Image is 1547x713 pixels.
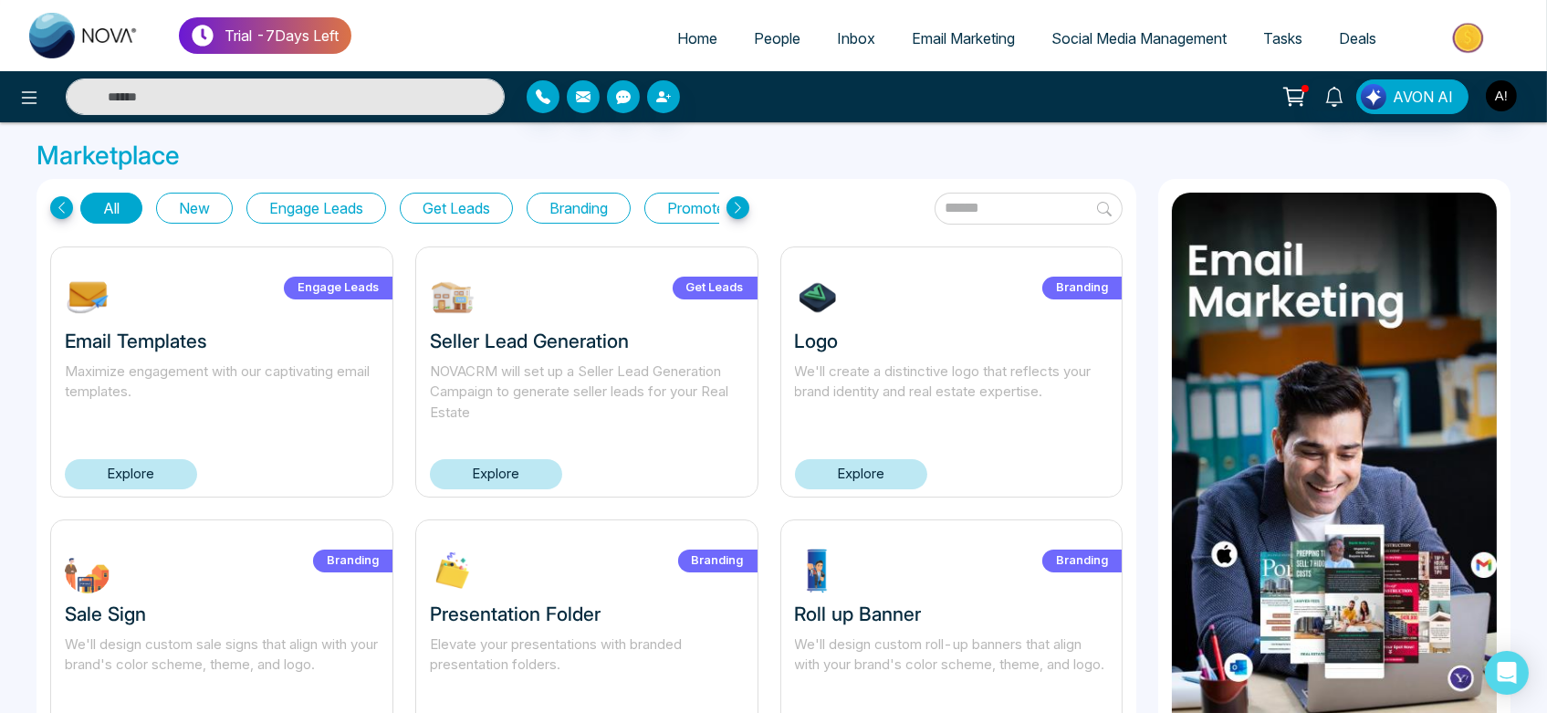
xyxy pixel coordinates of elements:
label: Get Leads [673,277,758,299]
img: ptdrg1732303548.jpg [795,548,841,593]
div: Open Intercom Messenger [1485,651,1529,695]
img: Market-place.gif [1404,17,1536,58]
img: 7tHiu1732304639.jpg [795,275,841,320]
button: Promote Listings [644,193,800,224]
img: W9EOY1739212645.jpg [430,275,476,320]
h3: Logo [795,330,1109,352]
label: Branding [1042,277,1122,299]
h3: Email Templates [65,330,379,352]
label: Branding [678,550,758,572]
label: Engage Leads [284,277,392,299]
p: Elevate your presentations with branded presentation folders. [430,634,744,697]
button: Get Leads [400,193,513,224]
h3: Seller Lead Generation [430,330,744,352]
h3: Presentation Folder [430,603,744,625]
a: Explore [430,459,562,489]
span: Deals [1339,29,1376,47]
button: Branding [527,193,631,224]
img: NOmgJ1742393483.jpg [65,275,110,320]
img: User Avatar [1486,80,1517,111]
img: Nova CRM Logo [29,13,139,58]
button: Engage Leads [246,193,386,224]
img: XLP2c1732303713.jpg [430,548,476,593]
a: Inbox [819,21,894,56]
label: Branding [313,550,392,572]
p: Trial - 7 Days Left [225,25,339,47]
button: New [156,193,233,224]
a: Social Media Management [1033,21,1245,56]
img: FWbuT1732304245.jpg [65,548,110,593]
label: Branding [1042,550,1122,572]
a: Deals [1321,21,1395,56]
span: Social Media Management [1051,29,1227,47]
button: AVON AI [1356,79,1469,114]
p: We'll design custom roll-up banners that align with your brand's color scheme, theme, and logo. [795,634,1109,697]
span: Inbox [837,29,875,47]
h3: Sale Sign [65,603,379,625]
a: Explore [795,459,927,489]
span: Home [677,29,717,47]
p: We'll design custom sale signs that align with your brand's color scheme, theme, and logo. [65,634,379,697]
p: We'll create a distinctive logo that reflects your brand identity and real estate expertise. [795,362,1109,424]
p: NOVACRM will set up a Seller Lead Generation Campaign to generate seller leads for your Real Estate [430,362,744,424]
a: Explore [65,459,197,489]
span: Email Marketing [912,29,1015,47]
span: Tasks [1263,29,1302,47]
span: People [754,29,800,47]
p: Maximize engagement with our captivating email templates. [65,362,379,424]
h3: Roll up Banner [795,603,1109,625]
span: AVON AI [1393,86,1453,108]
h3: Marketplace [37,141,1510,172]
a: People [736,21,819,56]
a: Email Marketing [894,21,1033,56]
button: All [80,193,142,224]
img: Lead Flow [1361,84,1386,110]
a: Tasks [1245,21,1321,56]
a: Home [659,21,736,56]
